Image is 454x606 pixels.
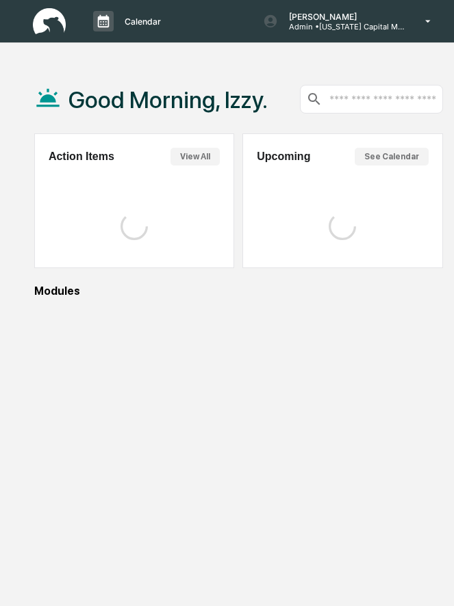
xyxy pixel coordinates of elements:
h2: Action Items [49,150,114,163]
img: logo [33,8,66,35]
h1: Good Morning, Izzy. [68,86,268,114]
button: See Calendar [355,148,429,166]
p: Calendar [114,16,168,27]
div: Modules [34,285,443,298]
p: [PERSON_NAME] [278,12,405,22]
p: Admin • [US_STATE] Capital Management [278,22,405,31]
button: View All [171,148,220,166]
h2: Upcoming [257,150,310,163]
